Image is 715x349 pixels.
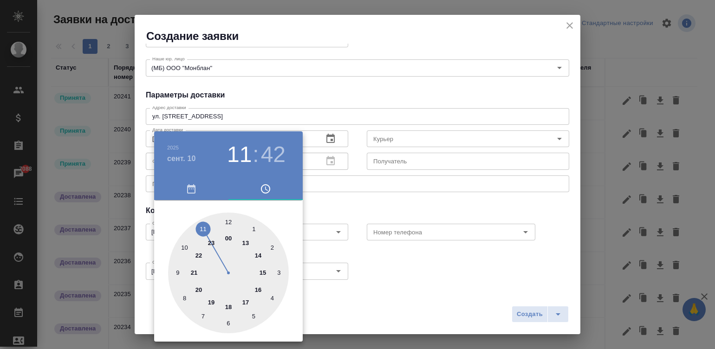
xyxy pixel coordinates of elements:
[261,142,286,168] button: 42
[167,153,196,164] button: сент. 10
[253,142,259,168] h3: :
[227,142,252,168] button: 11
[167,145,179,150] button: 2025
